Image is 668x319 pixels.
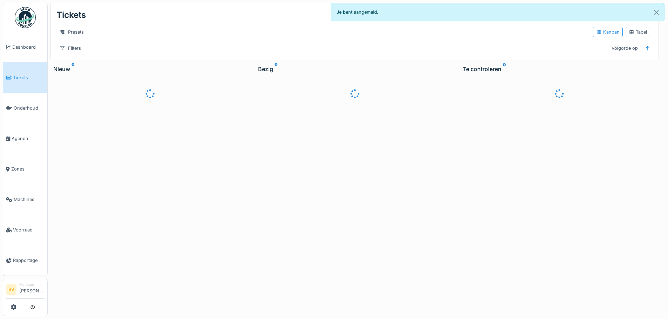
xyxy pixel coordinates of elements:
[608,43,641,53] div: Volgorde op
[3,154,47,184] a: Zones
[331,3,665,21] div: Je bent aangemeld.
[258,65,452,73] div: Bezig
[3,32,47,62] a: Dashboard
[3,245,47,276] a: Rapportage
[503,65,506,73] sup: 0
[56,43,84,53] div: Filters
[596,29,620,35] div: Kanban
[3,93,47,123] a: Onderhoud
[13,257,45,264] span: Rapportage
[6,284,16,295] li: BV
[72,65,75,73] sup: 0
[13,227,45,233] span: Voorraad
[53,65,247,73] div: Nieuw
[11,166,45,172] span: Zones
[12,135,45,142] span: Agenda
[648,3,664,22] button: Close
[3,184,47,215] a: Machines
[19,282,45,287] div: Manager
[14,105,45,111] span: Onderhoud
[463,65,656,73] div: Te controleren
[13,74,45,81] span: Tickets
[14,196,45,203] span: Machines
[56,27,87,37] div: Presets
[6,282,45,299] a: BV Manager[PERSON_NAME]
[275,65,278,73] sup: 0
[56,6,86,24] div: Tickets
[3,215,47,245] a: Voorraad
[629,29,647,35] div: Tabel
[3,62,47,93] a: Tickets
[12,44,45,50] span: Dashboard
[15,7,36,28] img: Badge_color-CXgf-gQk.svg
[3,123,47,154] a: Agenda
[19,282,45,297] li: [PERSON_NAME]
